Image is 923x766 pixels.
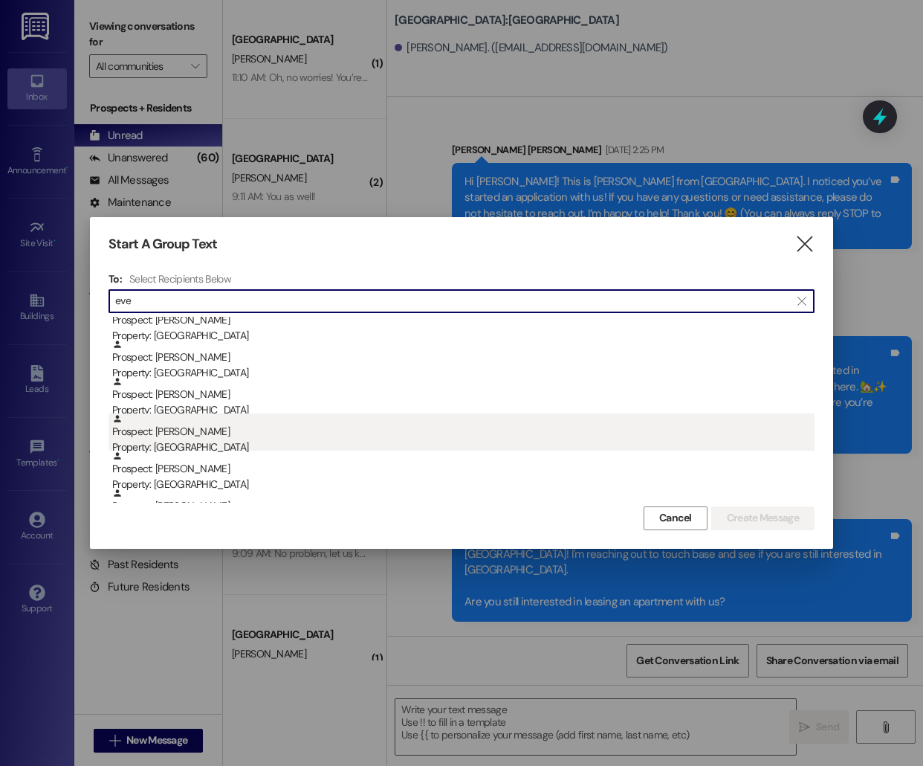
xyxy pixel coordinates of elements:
[794,236,814,252] i: 
[109,236,217,253] h3: Start A Group Text
[112,451,814,493] div: Prospect: [PERSON_NAME]
[112,477,814,492] div: Property: [GEOGRAPHIC_DATA]
[112,365,814,381] div: Property: [GEOGRAPHIC_DATA]
[115,291,790,312] input: Search for any contact or apartment
[644,506,707,530] button: Cancel
[112,328,814,344] div: Property: [GEOGRAPHIC_DATA]
[790,290,814,312] button: Clear text
[109,339,814,376] div: Prospect: [PERSON_NAME]Property: [GEOGRAPHIC_DATA]
[112,302,814,344] div: Prospect: [PERSON_NAME]
[109,488,814,525] div: Prospect: [PERSON_NAME]
[112,376,814,419] div: Prospect: [PERSON_NAME]
[109,376,814,413] div: Prospect: [PERSON_NAME]Property: [GEOGRAPHIC_DATA]
[112,413,814,456] div: Prospect: [PERSON_NAME]
[109,272,122,286] h3: To:
[109,413,814,451] div: Prospect: [PERSON_NAME]Property: [GEOGRAPHIC_DATA]
[727,510,799,526] span: Create Message
[112,440,814,455] div: Property: [GEOGRAPHIC_DATA]
[659,510,692,526] span: Cancel
[109,451,814,488] div: Prospect: [PERSON_NAME]Property: [GEOGRAPHIC_DATA]
[711,506,814,530] button: Create Message
[129,272,231,286] h4: Select Recipients Below
[112,488,814,530] div: Prospect: [PERSON_NAME]
[797,295,806,307] i: 
[112,402,814,418] div: Property: [GEOGRAPHIC_DATA]
[112,339,814,382] div: Prospect: [PERSON_NAME]
[109,302,814,339] div: Prospect: [PERSON_NAME]Property: [GEOGRAPHIC_DATA]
